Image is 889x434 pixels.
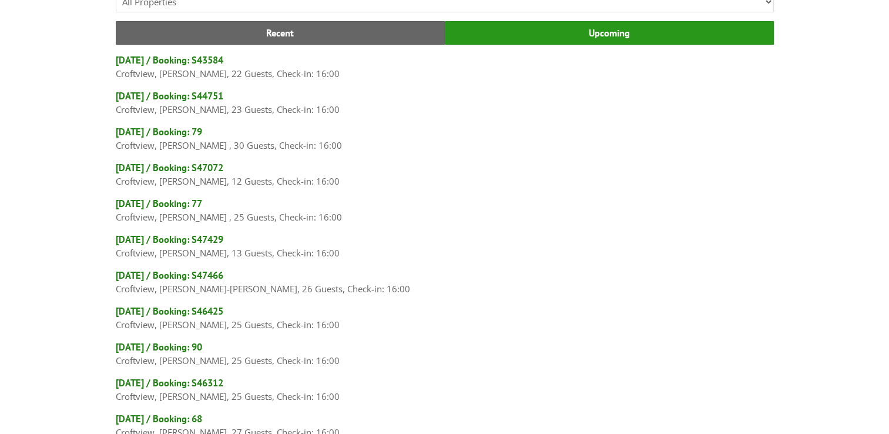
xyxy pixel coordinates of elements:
[116,138,774,152] p: Croftview, [PERSON_NAME] , 30 Guests, Check-in: 16:00
[116,376,774,389] h4: [DATE] / Booking: S46312
[116,125,774,138] h4: [DATE] / Booking: 79
[116,21,445,45] a: Recent
[116,353,774,368] p: Croftview, [PERSON_NAME], 25 Guests, Check-in: 16:00
[116,210,774,224] p: Croftview, [PERSON_NAME] , 25 Guests, Check-in: 16:00
[116,197,774,224] a: [DATE] / Booking: 77 Croftview, [PERSON_NAME] , 25 Guests, Check-in: 16:00
[116,66,774,81] p: Croftview, [PERSON_NAME], 22 Guests, Check-in: 16:00
[116,340,774,368] a: [DATE] / Booking: 90 Croftview, [PERSON_NAME], 25 Guests, Check-in: 16:00
[445,21,774,45] a: Upcoming
[116,282,774,296] p: Croftview, [PERSON_NAME]-[PERSON_NAME], 26 Guests, Check-in: 16:00
[116,318,774,332] p: Croftview, [PERSON_NAME], 25 Guests, Check-in: 16:00
[116,102,774,116] p: Croftview, [PERSON_NAME], 23 Guests, Check-in: 16:00
[116,305,774,332] a: [DATE] / Booking: S46425 Croftview, [PERSON_NAME], 25 Guests, Check-in: 16:00
[116,161,774,174] h4: [DATE] / Booking: S47072
[116,233,774,260] a: [DATE] / Booking: S47429 Croftview, [PERSON_NAME], 13 Guests, Check-in: 16:00
[116,174,774,188] p: Croftview, [PERSON_NAME], 12 Guests, Check-in: 16:00
[116,89,774,102] h4: [DATE] / Booking: S44751
[116,54,774,66] h4: [DATE] / Booking: S43584
[116,376,774,403] a: [DATE] / Booking: S46312 Croftview, [PERSON_NAME], 25 Guests, Check-in: 16:00
[116,197,774,210] h4: [DATE] / Booking: 77
[116,125,774,152] a: [DATE] / Booking: 79 Croftview, [PERSON_NAME] , 30 Guests, Check-in: 16:00
[116,161,774,188] a: [DATE] / Booking: S47072 Croftview, [PERSON_NAME], 12 Guests, Check-in: 16:00
[116,89,774,116] a: [DATE] / Booking: S44751 Croftview, [PERSON_NAME], 23 Guests, Check-in: 16:00
[116,233,774,246] h4: [DATE] / Booking: S47429
[116,412,774,425] h4: [DATE] / Booking: 68
[116,246,774,260] p: Croftview, [PERSON_NAME], 13 Guests, Check-in: 16:00
[116,54,774,81] a: [DATE] / Booking: S43584 Croftview, [PERSON_NAME], 22 Guests, Check-in: 16:00
[116,269,774,282] h4: [DATE] / Booking: S47466
[116,389,774,403] p: Croftview, [PERSON_NAME], 25 Guests, Check-in: 16:00
[116,305,774,318] h4: [DATE] / Booking: S46425
[116,340,774,353] h4: [DATE] / Booking: 90
[116,269,774,296] a: [DATE] / Booking: S47466 Croftview, [PERSON_NAME]-[PERSON_NAME], 26 Guests, Check-in: 16:00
